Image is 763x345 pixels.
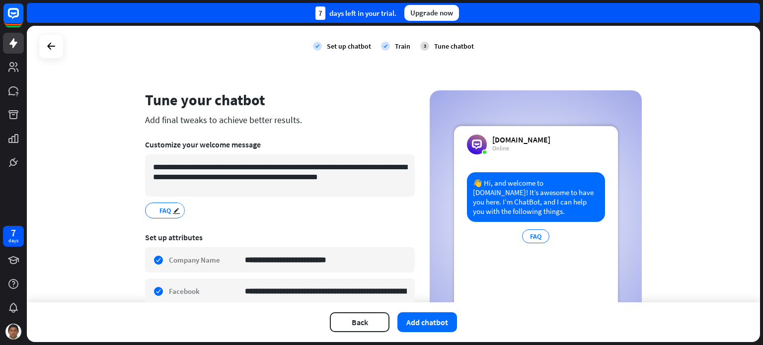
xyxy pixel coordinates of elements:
[315,6,325,20] div: 7
[315,6,396,20] div: days left in your trial.
[145,90,415,109] div: Tune your chatbot
[522,229,549,243] div: FAQ
[172,207,180,214] i: edit
[492,135,550,144] div: [DOMAIN_NAME]
[330,312,389,332] button: Back
[404,5,459,21] div: Upgrade now
[397,312,457,332] button: Add chatbot
[11,228,16,237] div: 7
[145,114,415,126] div: Add final tweaks to achieve better results.
[158,205,172,216] span: FAQ
[492,144,550,152] div: Online
[395,42,410,51] div: Train
[3,226,24,247] a: 7 days
[434,42,474,51] div: Tune chatbot
[420,42,429,51] div: 3
[327,42,371,51] div: Set up chatbot
[8,237,18,244] div: days
[145,232,415,242] div: Set up attributes
[145,139,415,149] div: Customize your welcome message
[467,172,605,222] div: 👋 Hi, and welcome to [DOMAIN_NAME]! It’s awesome to have you here. I’m ChatBot, and I can help yo...
[8,4,38,34] button: Open LiveChat chat widget
[381,42,390,51] i: check
[313,42,322,51] i: check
